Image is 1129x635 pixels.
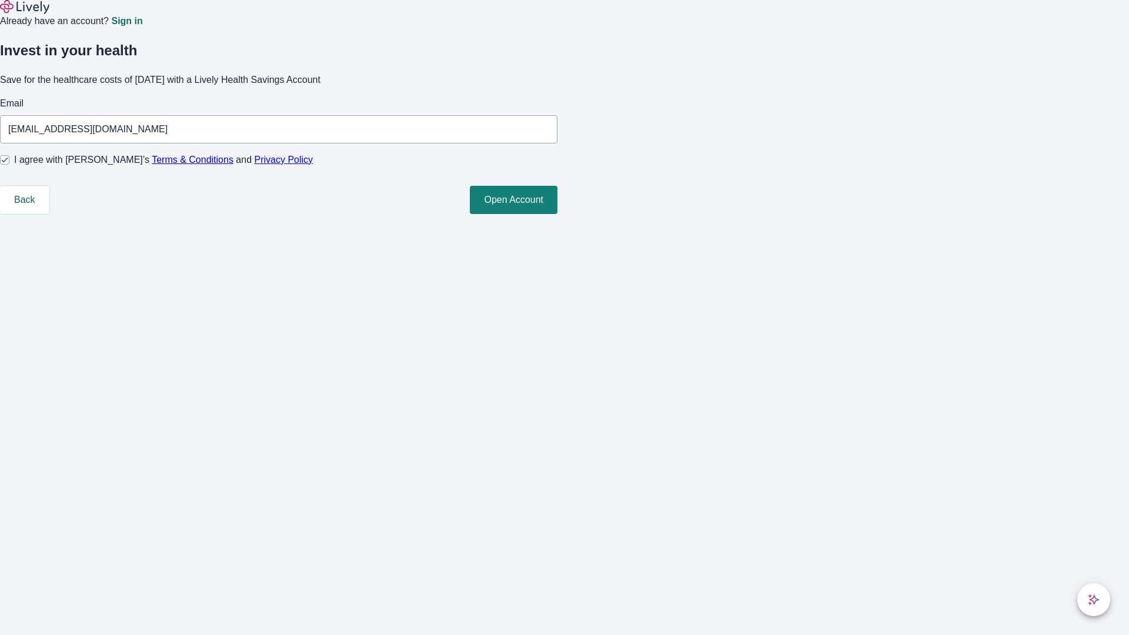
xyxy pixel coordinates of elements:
a: Sign in [111,16,142,26]
a: Privacy Policy [255,155,313,165]
button: Open Account [470,186,557,214]
a: Terms & Conditions [152,155,233,165]
button: chat [1077,583,1110,616]
svg: Lively AI Assistant [1088,594,1100,606]
span: I agree with [PERSON_NAME]’s and [14,153,313,167]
